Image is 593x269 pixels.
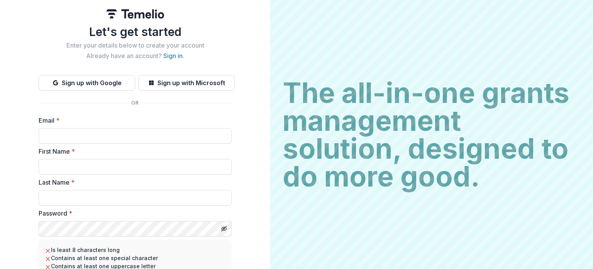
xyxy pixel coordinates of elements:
[39,147,227,156] label: First Name
[45,246,225,254] li: Is least 8 characters long
[39,42,232,49] h2: Enter your details below to create your account
[39,75,135,91] button: Sign up with Google
[218,223,230,235] button: Toggle password visibility
[138,75,235,91] button: Sign up with Microsoft
[163,52,183,60] a: Sign in
[45,254,225,262] li: Contains at least one special character
[106,9,164,19] img: Temelio
[39,52,232,60] h2: Already have an account? .
[39,116,227,125] label: Email
[39,178,227,187] label: Last Name
[39,209,227,218] label: Password
[39,25,232,39] h1: Let's get started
